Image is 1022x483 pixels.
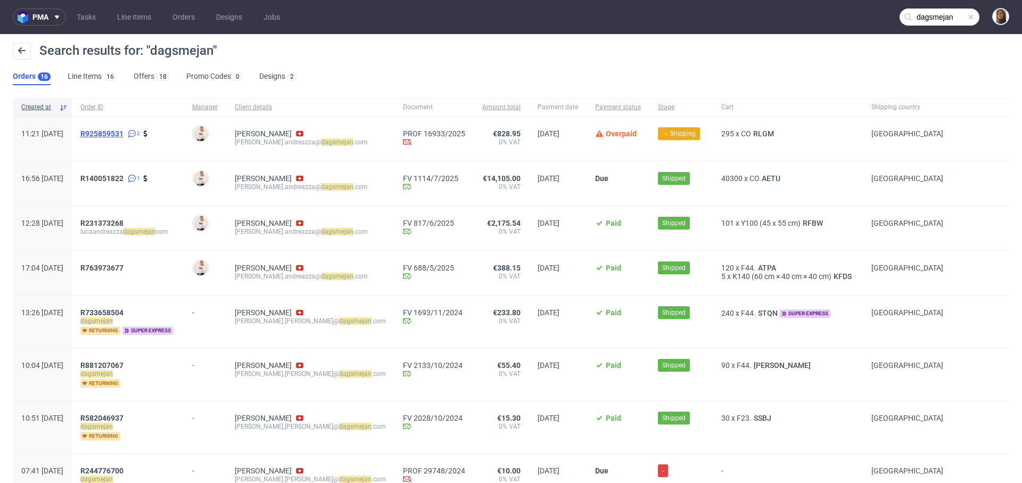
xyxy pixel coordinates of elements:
div: x [721,219,854,227]
span: [GEOGRAPHIC_DATA] [871,466,943,475]
a: PROF 29748/2024 [403,466,465,475]
span: KFDS [831,272,854,281]
mark: dagsmejan [339,423,372,430]
span: 40300 [721,174,743,183]
span: Paid [606,361,621,370]
span: 120 [721,264,734,272]
span: Due [595,466,608,475]
span: - [662,466,664,476]
span: Shipped [662,308,686,317]
span: €388.15 [493,264,521,272]
a: R244776700 [80,466,126,475]
span: 2 [137,129,140,138]
span: R733658504 [80,308,123,317]
span: [GEOGRAPHIC_DATA] [871,361,943,370]
span: [DATE] [538,264,559,272]
span: [GEOGRAPHIC_DATA] [871,264,943,272]
div: x [721,129,854,138]
span: 90 [721,361,730,370]
a: PROF 16933/2025 [403,129,465,138]
mark: dagsmejan [339,370,372,378]
span: Shipped [662,174,686,183]
a: [PERSON_NAME] [235,414,292,422]
a: R231373268 [80,219,126,227]
a: Designs [210,9,249,26]
span: [DATE] [538,466,559,475]
a: R925859531 [80,129,126,138]
span: Shipped [662,361,686,370]
a: R582046937 [80,414,126,422]
span: returning [80,379,120,388]
span: R763973677 [80,264,123,272]
div: [PERSON_NAME].[PERSON_NAME]@ .com [235,317,386,325]
mark: dagsmejan [80,423,113,430]
mark: dagsmejan [80,317,113,325]
span: 0% VAT [482,183,521,191]
span: 11:21 [DATE] [21,129,63,138]
div: 18 [159,73,167,80]
span: → Shipping [662,129,696,138]
span: Payment date [538,103,578,112]
a: SSBJ [752,414,773,422]
span: €233.80 [493,308,521,317]
div: x [721,361,854,370]
span: ATPA [756,264,778,272]
img: Mari Fok [193,126,208,141]
span: Overpaid [606,129,637,138]
span: K140 (60 cm × 40 cm × 40 cm) [732,272,831,281]
mark: dagsmejan [339,317,372,325]
span: 07:41 [DATE] [21,466,63,475]
a: R140051822 [80,174,126,183]
span: R140051822 [80,174,123,183]
span: Shipped [662,413,686,423]
a: Offers18 [134,68,169,85]
mark: dagsmejan [80,476,113,483]
div: 16 [106,73,114,80]
img: logo [18,11,32,23]
div: x [721,264,854,272]
span: super express [780,309,830,318]
span: CO [741,129,751,138]
a: R733658504 [80,308,126,317]
a: [PERSON_NAME] [235,361,292,370]
span: 0% VAT [482,422,521,431]
a: FV 817/6/2025 [403,219,465,227]
img: Mari Fok [193,216,208,231]
a: Promo Codes0 [186,68,242,85]
div: [PERSON_NAME].andreazza@ .com [235,272,386,281]
mark: dagsmejan [321,183,353,191]
span: RLGM [751,129,776,138]
span: F44. [741,264,756,272]
span: Due [595,174,608,183]
span: 240 [721,309,734,317]
span: Paid [606,414,621,422]
span: [DATE] [538,308,559,317]
mark: dagsmejan [339,476,372,483]
a: Line Items16 [68,68,117,85]
span: F44. [737,361,752,370]
span: Shipped [662,218,686,228]
span: 0% VAT [482,272,521,281]
mark: dagsmejan [321,228,353,235]
span: super express [122,326,173,335]
span: returning [80,432,120,440]
span: R582046937 [80,414,123,422]
div: x [721,272,854,281]
img: Mari Fok [193,171,208,186]
span: R925859531 [80,129,123,138]
a: STQN [756,309,780,317]
span: €55.40 [497,361,521,370]
span: Amount total [482,103,521,112]
span: Paid [606,308,621,317]
span: Paid [606,219,621,227]
span: Shipped [662,263,686,273]
a: [PERSON_NAME] [235,264,292,272]
span: 12:28 [DATE] [21,219,63,227]
a: AETU [760,174,782,183]
div: [PERSON_NAME].andreazza@ .com [235,227,386,236]
a: RFBW [801,219,825,227]
span: €14,105.00 [483,174,521,183]
a: FV 1114/7/2025 [403,174,465,183]
div: 16 [40,73,48,80]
